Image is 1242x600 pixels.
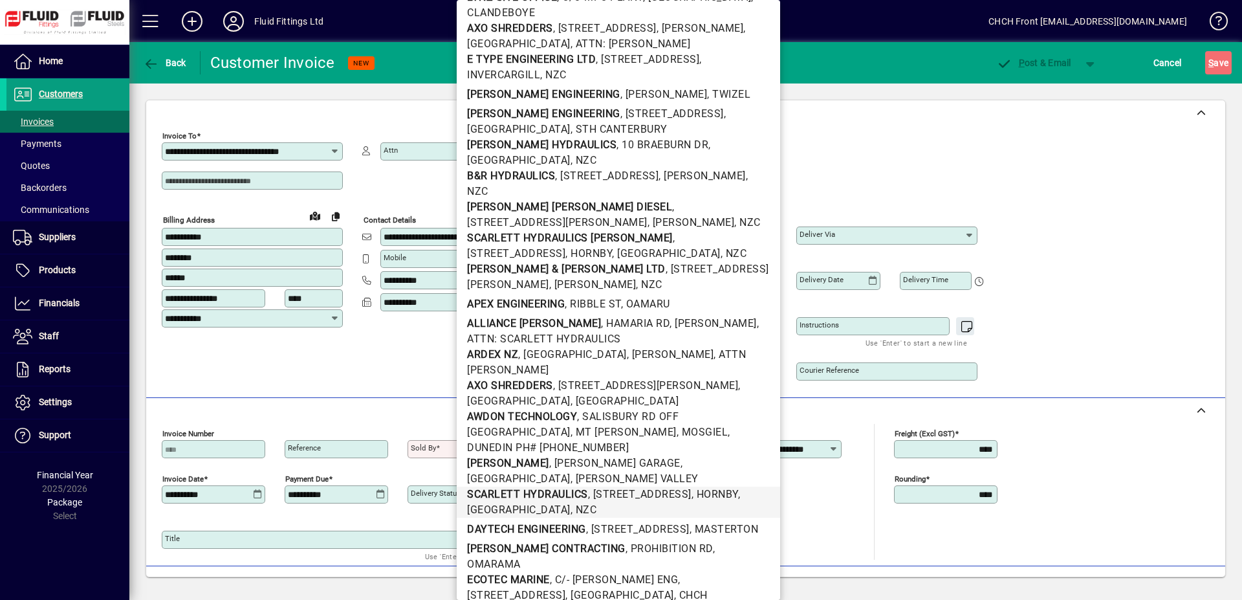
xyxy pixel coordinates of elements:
[586,523,690,535] span: , [STREET_ADDRESS]
[549,278,637,291] span: , [PERSON_NAME]
[549,457,681,469] span: , [PERSON_NAME] GARAGE
[571,123,668,135] span: , STH CANTERBURY
[467,542,626,555] b: [PERSON_NAME] CONTRACTING
[707,88,750,100] span: , TWIZEL
[467,523,586,535] b: DAYTECH ENGINEERING
[657,22,744,34] span: , [PERSON_NAME]
[467,348,518,361] b: ARDEX NZ
[467,139,616,151] b: [PERSON_NAME] HYDRAULICS
[616,139,708,151] span: , 10 BRAEBURN DR
[601,317,670,329] span: , HAMARIA RD
[670,317,757,329] span: , [PERSON_NAME]
[692,488,738,500] span: , HORNBY
[621,298,670,310] span: , OAMARU
[571,504,597,516] span: , NZC
[565,247,612,260] span: , HORNBY
[612,247,721,260] span: , [GEOGRAPHIC_DATA]
[626,542,713,555] span: , PROHIBITION RD
[467,88,620,100] b: [PERSON_NAME] ENGINEERING
[467,317,601,329] b: ALLIANCE [PERSON_NAME]
[467,232,673,244] b: SCARLETT HYDRAULICS [PERSON_NAME]
[596,53,699,65] span: , [STREET_ADDRESS]
[467,379,553,392] b: AXO SHREDDERS
[467,298,565,310] b: APEX ENGINEERING
[571,395,679,407] span: , [GEOGRAPHIC_DATA]
[467,107,620,120] b: [PERSON_NAME] ENGINEERING
[467,53,596,65] b: E TYPE ENGINEERING LTD
[467,22,553,34] b: AXO SHREDDERS
[571,38,691,50] span: , ATTN: [PERSON_NAME]
[648,216,735,228] span: , [PERSON_NAME]
[571,426,728,438] span: , MT [PERSON_NAME], MOSGIEL
[553,22,657,34] span: , [STREET_ADDRESS]
[540,69,567,81] span: , NZC
[690,523,759,535] span: , MASTERTON
[565,298,621,310] span: , RIBBLE ST
[467,457,549,469] b: [PERSON_NAME]
[627,348,714,361] span: , [PERSON_NAME]
[620,107,724,120] span: , [STREET_ADDRESS]
[571,154,597,166] span: , NZC
[588,488,692,500] span: , [STREET_ADDRESS]
[553,379,739,392] span: , [STREET_ADDRESS][PERSON_NAME]
[555,170,659,182] span: , [STREET_ADDRESS]
[467,201,672,213] b: [PERSON_NAME] [PERSON_NAME] DIESEL
[467,410,577,423] b: AWDON TECHNOLOGY
[571,472,699,485] span: , [PERSON_NAME] VALLEY
[467,170,555,182] b: B&R HYDRAULICS
[518,348,627,361] span: , [GEOGRAPHIC_DATA]
[467,573,550,586] b: ECOTEC MARINE
[550,573,679,586] span: , C/- [PERSON_NAME] ENG
[721,247,747,260] span: , NZC
[659,170,746,182] span: , [PERSON_NAME]
[467,263,666,275] b: [PERSON_NAME] & [PERSON_NAME] LTD
[636,278,662,291] span: , NZC
[734,216,761,228] span: , NZC
[620,88,708,100] span: , [PERSON_NAME]
[467,488,588,500] b: SCARLETT HYDRAULICS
